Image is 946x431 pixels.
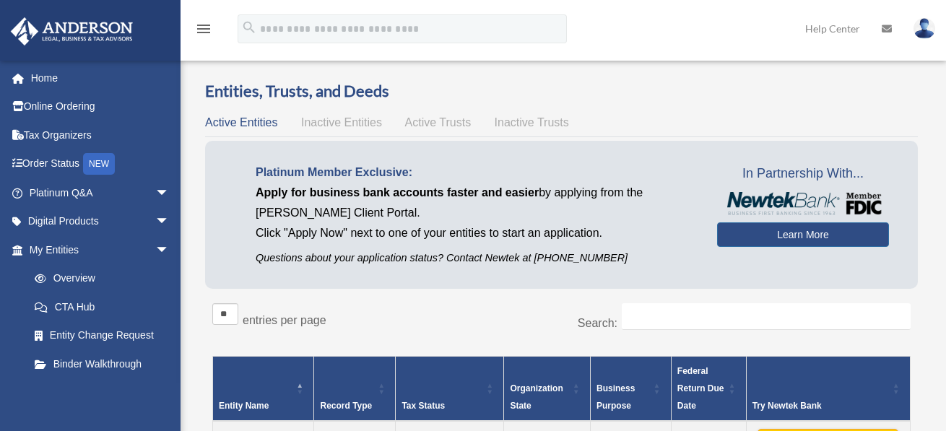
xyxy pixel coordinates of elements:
[752,397,888,414] div: Try Newtek Bank
[402,401,445,411] span: Tax Status
[20,264,177,293] a: Overview
[83,153,115,175] div: NEW
[256,183,695,223] p: by applying from the [PERSON_NAME] Client Portal.
[205,116,277,129] span: Active Entities
[10,178,191,207] a: Platinum Q&Aarrow_drop_down
[256,162,695,183] p: Platinum Member Exclusive:
[195,20,212,38] i: menu
[510,383,563,411] span: Organization State
[590,357,671,422] th: Business Purpose: Activate to sort
[10,64,191,92] a: Home
[405,116,472,129] span: Active Trusts
[10,235,184,264] a: My Entitiesarrow_drop_down
[20,321,184,350] a: Entity Change Request
[155,178,184,208] span: arrow_drop_down
[20,378,184,407] a: My Blueprint
[155,207,184,237] span: arrow_drop_down
[20,292,184,321] a: CTA Hub
[241,19,257,35] i: search
[205,80,918,103] h3: Entities, Trusts, and Deeds
[396,357,504,422] th: Tax Status: Activate to sort
[20,349,184,378] a: Binder Walkthrough
[6,17,137,45] img: Anderson Advisors Platinum Portal
[256,249,695,267] p: Questions about your application status? Contact Newtek at [PHONE_NUMBER]
[596,383,635,411] span: Business Purpose
[219,401,269,411] span: Entity Name
[256,223,695,243] p: Click "Apply Now" next to one of your entities to start an application.
[746,357,910,422] th: Try Newtek Bank : Activate to sort
[914,18,935,39] img: User Pic
[717,222,889,247] a: Learn More
[243,314,326,326] label: entries per page
[717,162,889,186] span: In Partnership With...
[677,366,724,411] span: Federal Return Due Date
[314,357,396,422] th: Record Type: Activate to sort
[301,116,382,129] span: Inactive Entities
[320,401,372,411] span: Record Type
[10,149,191,179] a: Order StatusNEW
[10,207,191,236] a: Digital Productsarrow_drop_down
[504,357,591,422] th: Organization State: Activate to sort
[256,186,539,199] span: Apply for business bank accounts faster and easier
[495,116,569,129] span: Inactive Trusts
[10,92,191,121] a: Online Ordering
[671,357,746,422] th: Federal Return Due Date: Activate to sort
[155,235,184,265] span: arrow_drop_down
[213,357,314,422] th: Entity Name: Activate to invert sorting
[10,121,191,149] a: Tax Organizers
[578,317,617,329] label: Search:
[195,25,212,38] a: menu
[724,192,882,215] img: NewtekBankLogoSM.png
